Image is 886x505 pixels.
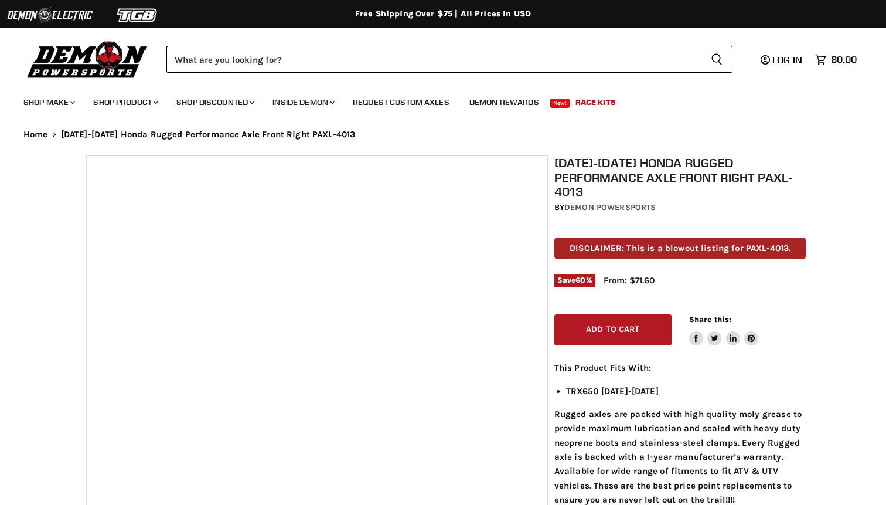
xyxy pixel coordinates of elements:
[554,361,806,375] p: This Product Fits With:
[554,155,806,199] h1: [DATE]-[DATE] Honda Rugged Performance Axle Front Right PAXL-4013
[567,90,625,114] a: Race Kits
[94,4,182,26] img: TGB Logo 2
[755,55,809,65] a: Log in
[554,274,595,287] span: Save %
[264,90,342,114] a: Inside Demon
[15,90,82,114] a: Shop Make
[689,314,759,345] aside: Share this:
[168,90,261,114] a: Shop Discounted
[15,86,854,114] ul: Main menu
[461,90,548,114] a: Demon Rewards
[575,276,585,284] span: 60
[566,384,806,398] li: TRX650 [DATE]-[DATE]
[166,46,732,73] form: Product
[554,238,806,259] p: DISCLAIMER: This is a blowout listing for PAXL-4013.
[809,51,863,68] a: $0.00
[689,315,731,324] span: Share this:
[6,4,94,26] img: Demon Electric Logo 2
[564,202,656,212] a: Demon Powersports
[23,130,48,140] a: Home
[61,130,356,140] span: [DATE]-[DATE] Honda Rugged Performance Axle Front Right PAXL-4013
[550,99,570,108] span: New!
[344,90,458,114] a: Request Custom Axles
[554,314,672,345] button: Add to cart
[586,324,640,334] span: Add to cart
[701,46,732,73] button: Search
[554,201,806,214] div: by
[772,54,802,66] span: Log in
[166,46,701,73] input: Search
[23,38,152,80] img: Demon Powersports
[604,275,655,286] span: From: $71.60
[84,90,165,114] a: Shop Product
[831,54,857,65] span: $0.00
